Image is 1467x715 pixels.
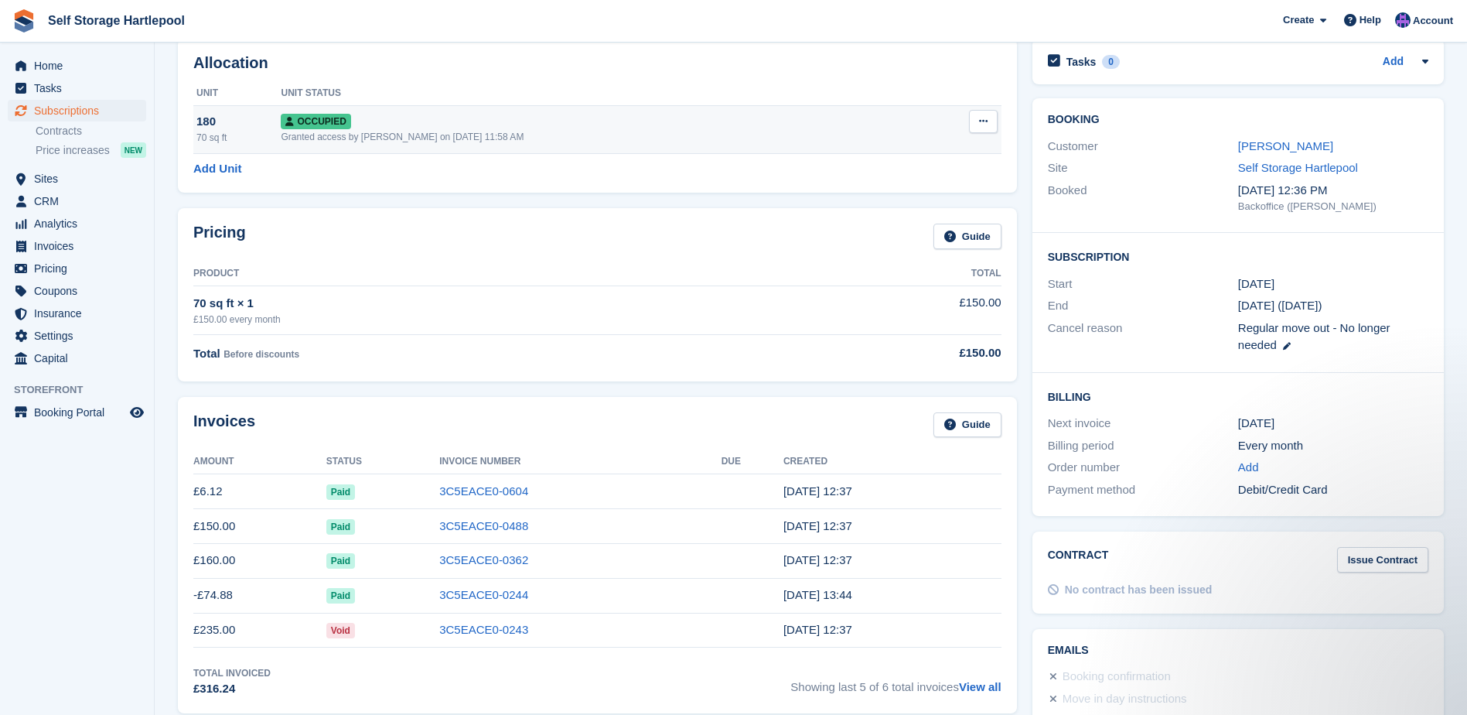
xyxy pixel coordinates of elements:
a: Add [1238,459,1259,477]
a: 3C5EACE0-0362 [439,553,528,566]
h2: Subscription [1048,248,1428,264]
time: 2025-08-27 11:37:21 UTC [783,519,852,532]
a: 3C5EACE0-0243 [439,623,528,636]
span: Paid [326,519,355,535]
div: Total Invoiced [193,666,271,680]
h2: Booking [1048,114,1428,126]
td: -£74.88 [193,578,326,613]
a: Contracts [36,124,146,139]
span: Before discounts [223,349,299,360]
span: Paid [326,588,355,604]
time: 2025-06-27 12:44:57 UTC [783,588,852,601]
td: £150.00 [193,509,326,544]
a: menu [8,77,146,99]
div: Site [1048,159,1238,177]
span: Capital [34,347,127,369]
span: Pricing [34,258,127,279]
td: £6.12 [193,474,326,509]
div: Start [1048,275,1238,293]
span: Subscriptions [34,100,127,121]
div: Booked [1048,182,1238,214]
span: Account [1413,13,1453,29]
a: 3C5EACE0-0244 [439,588,528,601]
a: menu [8,168,146,190]
a: Self Storage Hartlepool [42,8,191,33]
span: [DATE] ([DATE]) [1238,299,1322,312]
span: Total [193,347,220,360]
div: No contract has been issued [1065,582,1213,598]
span: Help [1360,12,1381,28]
span: Tasks [34,77,127,99]
span: Paid [326,553,355,569]
img: stora-icon-8386f47178a22dfd0bd8f6a31ec36ba5ce8667c1dd55bd0f319d3a0aa187defe.svg [12,9,36,32]
div: [DATE] [1238,415,1428,433]
time: 2025-09-27 11:37:37 UTC [783,484,852,498]
div: Order number [1048,459,1238,477]
img: Sean Wood [1395,12,1411,28]
a: menu [8,280,146,302]
div: Backoffice ([PERSON_NAME]) [1238,199,1428,214]
th: Due [722,450,783,474]
span: Home [34,55,127,77]
div: [DATE] 12:36 PM [1238,182,1428,200]
a: Issue Contract [1337,547,1428,573]
a: Preview store [128,403,146,422]
h2: Allocation [193,54,1001,72]
span: Occupied [281,114,350,129]
a: Add Unit [193,160,241,178]
td: £150.00 [773,286,1001,334]
a: menu [8,258,146,279]
div: 180 [196,113,281,131]
th: Unit Status [281,81,916,106]
div: Customer [1048,138,1238,156]
th: Unit [193,81,281,106]
td: £160.00 [193,543,326,578]
div: 70 sq ft [196,131,281,145]
a: menu [8,235,146,257]
h2: Contract [1048,547,1109,573]
a: Guide [933,412,1001,438]
span: Analytics [34,213,127,234]
span: Create [1283,12,1314,28]
span: Booking Portal [34,402,127,423]
div: Every month [1238,437,1428,455]
time: 2025-06-27 11:37:02 UTC [783,623,852,636]
a: Guide [933,224,1001,249]
a: menu [8,55,146,77]
div: 0 [1102,55,1120,69]
div: End [1048,297,1238,315]
div: Booking confirmation [1063,668,1171,686]
span: Paid [326,484,355,500]
div: Debit/Credit Card [1238,481,1428,499]
a: 3C5EACE0-0488 [439,519,528,532]
div: Granted access by [PERSON_NAME] on [DATE] 11:58 AM [281,130,916,144]
td: £235.00 [193,613,326,648]
span: Void [326,623,355,638]
a: Self Storage Hartlepool [1238,161,1358,174]
a: menu [8,100,146,121]
time: 2025-07-27 11:37:20 UTC [783,553,852,566]
div: Move in day instructions [1063,690,1187,709]
a: menu [8,402,146,423]
span: Settings [34,325,127,347]
div: Payment method [1048,481,1238,499]
span: Showing last 5 of 6 total invoices [790,666,1001,698]
a: menu [8,303,146,324]
a: menu [8,213,146,234]
h2: Emails [1048,645,1428,657]
a: 3C5EACE0-0604 [439,484,528,498]
div: £150.00 every month [193,313,773,327]
a: Price increases NEW [36,142,146,159]
span: Regular move out - No longer needed [1238,321,1390,352]
a: Add [1383,53,1404,71]
span: Insurance [34,303,127,324]
div: £150.00 [773,344,1001,362]
a: menu [8,325,146,347]
span: CRM [34,190,127,212]
h2: Invoices [193,412,255,438]
a: menu [8,347,146,369]
th: Status [326,450,439,474]
h2: Pricing [193,224,246,249]
a: View all [959,680,1001,693]
th: Invoice Number [439,450,722,474]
